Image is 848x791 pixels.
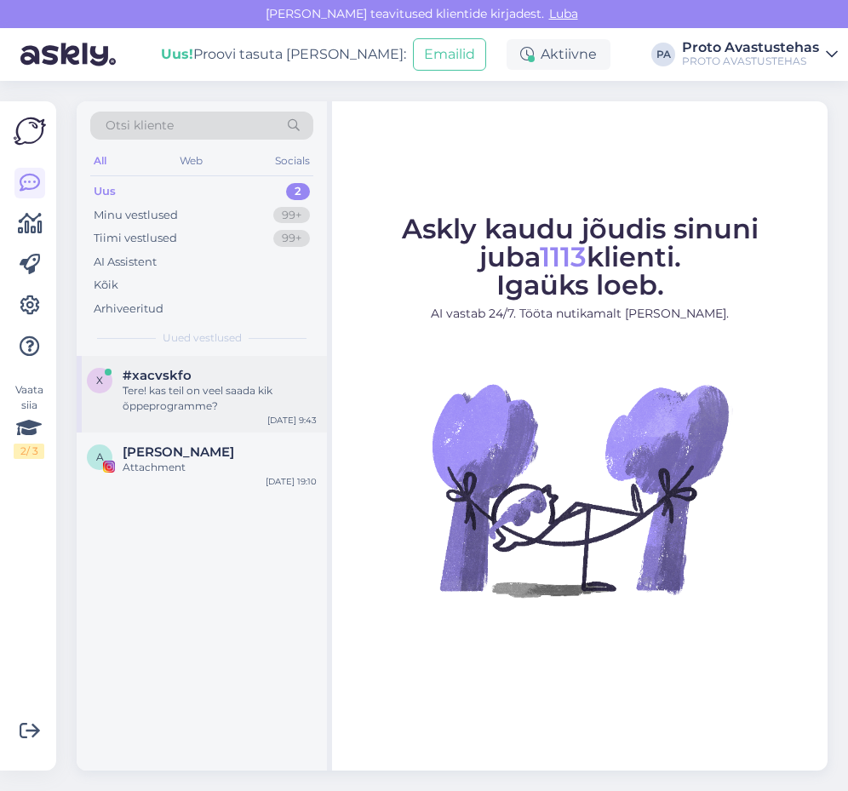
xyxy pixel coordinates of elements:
span: Askly kaudu jõudis sinuni juba klienti. Igaüks loeb. [402,212,759,301]
button: Emailid [413,38,486,71]
span: Anu Ehrlich [123,444,234,460]
div: PROTO AVASTUSTEHAS [682,54,819,68]
div: Kõik [94,277,118,294]
div: Arhiveeritud [94,301,163,318]
div: All [90,150,110,172]
p: AI vastab 24/7. Tööta nutikamalt [PERSON_NAME]. [347,305,812,323]
div: PA [651,43,675,66]
img: Askly Logo [14,115,46,147]
div: Proovi tasuta [PERSON_NAME]: [161,44,406,65]
div: Aktiivne [507,39,610,70]
div: Tere! kas teil on veel saada kik õppeprogramme? [123,383,317,414]
div: 2 [286,183,310,200]
div: AI Assistent [94,254,157,271]
div: [DATE] 9:43 [267,414,317,427]
div: Attachment [123,460,317,475]
span: Otsi kliente [106,117,174,135]
div: [DATE] 19:10 [266,475,317,488]
span: Luba [544,6,583,21]
div: Proto Avastustehas [682,41,819,54]
div: 99+ [273,230,310,247]
a: Proto AvastustehasPROTO AVASTUSTEHAS [682,41,838,68]
span: 1113 [540,240,587,273]
span: Uued vestlused [163,330,242,346]
div: Web [176,150,206,172]
div: Socials [272,150,313,172]
div: Uus [94,183,116,200]
b: Uus! [161,46,193,62]
span: A [96,450,104,463]
div: 2 / 3 [14,444,44,459]
img: No Chat active [427,336,733,643]
div: Minu vestlused [94,207,178,224]
span: x [96,374,103,387]
div: Tiimi vestlused [94,230,177,247]
div: Vaata siia [14,382,44,459]
div: 99+ [273,207,310,224]
span: #xacvskfo [123,368,192,383]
